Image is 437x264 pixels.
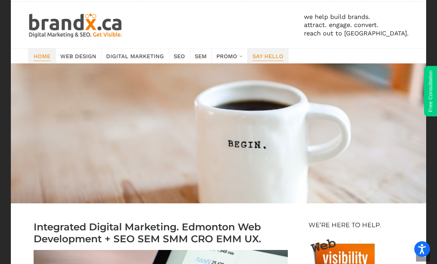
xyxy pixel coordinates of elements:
div: we help build brands. attract. engage. convert. reach out to [GEOGRAPHIC_DATA]. [123,2,409,48]
span: SEO [174,51,185,61]
img: Edmonton SEO. SEM. Web Design. Print. Brandx Digital Marketing & SEO [28,12,123,38]
a: Digital Marketing [101,48,169,63]
span: SEM [195,51,207,61]
a: Home [28,48,56,63]
span: Promo [216,51,237,61]
h1: Integrated Digital Marketing. Edmonton Web Development + SEO SEM SMM CRO EMM UX. [34,221,288,245]
span: Home [34,51,50,61]
a: SEM [190,48,212,63]
a: Say Hello [248,48,289,63]
a: Promo [211,48,248,63]
a: SEO [169,48,190,63]
a: Web Design [55,48,102,63]
span: Say Hello [252,51,283,61]
span: Web Design [60,51,96,61]
h4: We’re Here To Help. [308,221,381,229]
span: Digital Marketing [106,51,164,61]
